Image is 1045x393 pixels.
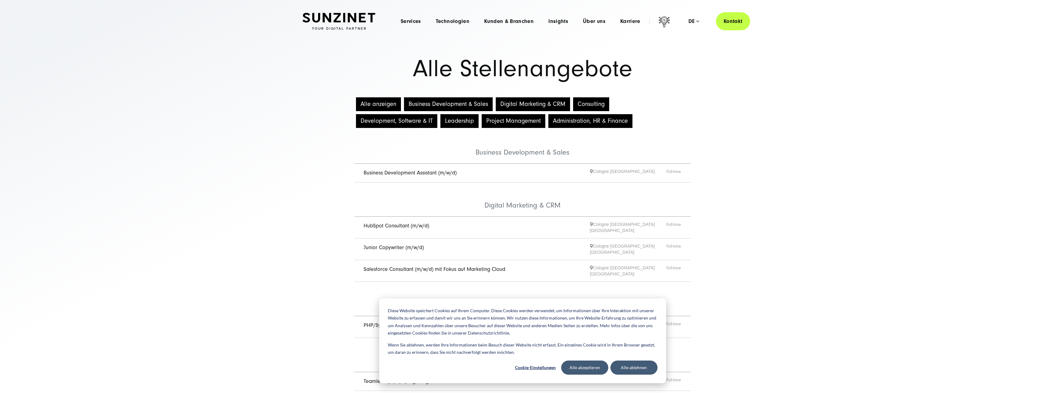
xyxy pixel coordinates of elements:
[666,243,682,255] span: Full-time
[354,338,691,372] li: Leadership
[388,307,658,337] p: Diese Website speichert Cookies auf Ihrem Computer. Diese Cookies werden verwendet, um Informatio...
[440,114,479,128] button: Leadership
[620,18,640,24] a: Karriere
[354,182,691,217] li: Digital Marketing & CRM
[548,114,632,128] button: Administration, HR & Finance
[302,13,375,30] img: SUNZINET Full Service Digital Agentur
[590,243,666,255] span: Cologne [GEOGRAPHIC_DATA] [GEOGRAPHIC_DATA]
[364,266,505,272] a: Salesforce Consultant (m/w/d) mit Fokus auf Marketing Cloud
[364,322,497,328] a: PHP/Symfony Developer (m/w/d) mit Fokus auf Shopware
[666,168,682,178] span: Full-time
[583,18,606,24] a: Über uns
[482,114,545,128] button: Project Management
[716,12,750,30] a: Kontakt
[364,378,441,384] a: Teamlead (m/w/d) Digitalagentur
[388,341,658,356] p: Wenn Sie ablehnen, werden Ihre Informationen beim Besuch dieser Website nicht erfasst. Ein einzel...
[666,377,682,386] span: Full-time
[666,265,682,277] span: Full-time
[354,129,691,164] li: Business Development & Sales
[356,97,401,111] button: Alle anzeigen
[379,298,666,383] div: Cookie banner
[364,223,429,229] a: HubSpot Consultant (m/w/d)
[401,18,421,24] a: Services
[590,265,666,277] span: Cologne [GEOGRAPHIC_DATA] [GEOGRAPHIC_DATA]
[573,97,609,111] button: Consulting
[610,361,658,375] button: Alle ablehnen
[688,18,699,24] div: de
[436,18,469,24] a: Technologien
[590,168,666,178] span: Cologne [GEOGRAPHIC_DATA]
[548,18,568,24] a: Insights
[561,361,608,375] button: Alle akzeptieren
[302,57,743,80] h1: Alle Stellenangebote
[364,170,457,176] a: Business Development Assistant (m/w/d)
[512,361,559,375] button: Cookie-Einstellungen
[364,244,424,251] a: Junior Copywriter (m/w/d)
[356,114,437,128] button: Development, Software & IT
[666,221,682,234] span: Full-time
[404,97,493,111] button: Business Development & Sales
[496,97,570,111] button: Digital Marketing & CRM
[354,282,691,316] li: Development, Software & IT
[484,18,534,24] a: Kunden & Branchen
[590,221,666,234] span: Cologne [GEOGRAPHIC_DATA] [GEOGRAPHIC_DATA]
[666,321,682,333] span: Full-time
